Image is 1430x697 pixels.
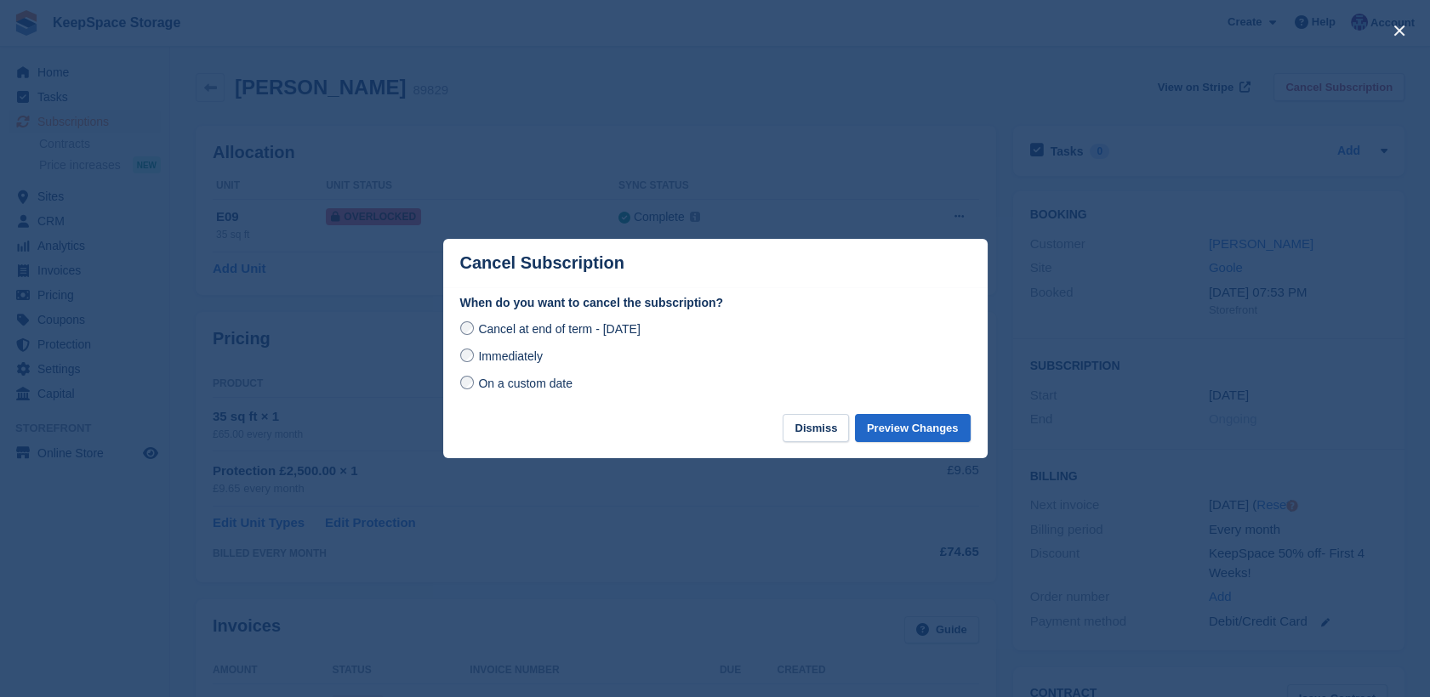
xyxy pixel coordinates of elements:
[460,348,474,362] input: Immediately
[478,322,640,336] span: Cancel at end of term - [DATE]
[460,376,474,389] input: On a custom date
[478,349,542,363] span: Immediately
[460,294,971,312] label: When do you want to cancel the subscription?
[1386,17,1413,44] button: close
[478,377,573,390] span: On a custom date
[460,321,474,335] input: Cancel at end of term - [DATE]
[855,414,971,442] button: Preview Changes
[783,414,849,442] button: Dismiss
[460,253,624,273] p: Cancel Subscription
